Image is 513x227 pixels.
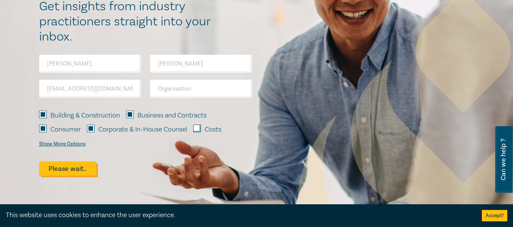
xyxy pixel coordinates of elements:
[150,55,252,73] input: Last Name*
[150,80,252,98] input: Organisation
[39,141,86,147] div: Show More Options
[137,111,207,121] label: Business and Contracts
[39,80,141,98] input: Email Address*
[482,210,507,221] button: Accept cookies
[500,131,507,188] span: Can we help ?
[6,210,470,220] div: This website uses cookies to enhance the user experience.
[39,161,96,176] button: Please wait..
[98,125,187,135] label: Corporate & In-House Counsel
[51,111,120,121] label: Building & Construction
[39,55,141,73] input: First Name*
[205,125,221,135] label: Costs
[51,125,81,135] label: Consumer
